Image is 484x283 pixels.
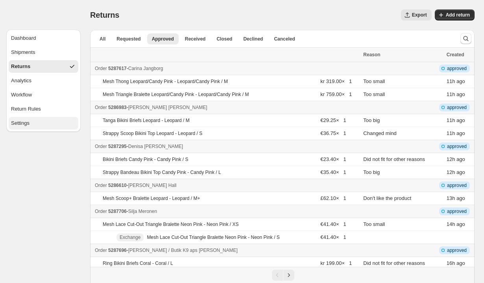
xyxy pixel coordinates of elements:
[103,78,228,85] p: Mesh Thong Leopard/Candy Pink - Leopard/Candy Pink / M
[444,88,475,101] td: ago
[103,221,239,228] p: Mesh Lace Cut-Out Triangle Bralette Neon Pink - Neon Pink / XS
[274,36,295,42] span: Canceled
[435,9,475,20] button: Add return
[363,52,380,57] span: Reason
[243,36,263,42] span: Declined
[320,130,346,136] span: €36.75 × 1
[361,88,444,101] td: Too small
[447,78,455,84] time: Tuesday, September 30, 2025 at 9:29:23 PM
[401,9,432,20] button: Export
[447,247,467,253] span: approved
[320,117,346,123] span: €29.25 × 1
[95,142,358,150] div: -
[447,143,467,150] span: approved
[11,34,36,42] span: Dashboard
[103,117,190,124] p: Tanga Bikini Briefs Leopard - Leopard / M
[361,192,444,205] td: Don't like the product
[320,91,352,97] span: kr 759.00 × 1
[95,66,107,71] span: Order
[11,119,30,127] span: Settings
[320,234,346,240] span: €41.40 × 1
[9,117,78,129] button: Settings
[11,91,32,99] span: Workflow
[444,192,475,205] td: ago
[283,270,294,281] button: Next
[95,207,358,215] div: -
[120,234,140,240] span: Exchange
[90,11,119,19] span: Returns
[100,36,105,42] span: All
[361,127,444,140] td: Changed mind
[320,195,346,201] span: £62.10 × 1
[103,260,173,266] p: Ring Bikini Briefs Coral - Coral / L
[412,12,427,18] span: Export
[9,46,78,59] button: Shipments
[361,257,444,270] td: Did not fit for other reasons
[361,153,444,166] td: Did not fit for other reasons
[444,218,475,231] td: ago
[95,144,107,149] span: Order
[95,246,358,254] div: -
[152,36,174,42] span: Approved
[447,156,455,162] time: Tuesday, September 30, 2025 at 8:18:36 PM
[446,12,470,18] span: Add return
[116,36,140,42] span: Requested
[95,248,107,253] span: Order
[447,130,455,136] time: Tuesday, September 30, 2025 at 9:06:40 PM
[95,65,358,72] div: -
[95,104,358,111] div: -
[128,66,163,71] span: Carina Jangborg
[147,234,280,240] p: Mesh Lace Cut-Out Triangle Bralette Neon Pink - Neon Pink / S
[128,144,183,149] span: Denisa [PERSON_NAME]
[361,166,444,179] td: Too big
[9,74,78,87] button: Analytics
[444,257,475,270] td: ago
[447,208,467,215] span: approved
[444,114,475,127] td: ago
[103,195,200,202] p: Mesh Scoop+ Bralette Leopard - Leopard / M+
[103,130,202,137] p: Strappy Scoop Bikini Top Leopard - Leopard / S
[95,181,358,189] div: -
[447,260,455,266] time: Tuesday, September 30, 2025 at 4:30:54 PM
[447,65,467,72] span: approved
[108,66,127,71] span: 5287617
[95,105,107,110] span: Order
[361,114,444,127] td: Too big
[460,33,471,44] button: Search and filter results
[447,182,467,189] span: approved
[108,144,127,149] span: 5287295
[361,218,444,231] td: Too small
[103,91,249,98] p: Mesh Triangle Bralette Leopard/Candy Pink - Leopard/Candy Pink / M
[11,77,31,85] span: Analytics
[108,183,127,188] span: 5286610
[9,89,78,101] button: Workflow
[90,267,475,283] nav: Pagination
[11,105,41,113] span: Return Rules
[320,156,346,162] span: €23.40 × 1
[128,105,207,110] span: [PERSON_NAME] [PERSON_NAME]
[444,75,475,88] td: ago
[128,209,157,214] span: Silja Meronen
[185,36,206,42] span: Received
[11,48,35,56] span: Shipments
[320,221,346,227] span: €41.40 × 1
[216,36,232,42] span: Closed
[444,127,475,140] td: ago
[128,248,238,253] span: [PERSON_NAME] / Butik K9 aps [PERSON_NAME]
[108,248,127,253] span: 5287696
[447,169,455,175] time: Tuesday, September 30, 2025 at 8:18:36 PM
[9,60,78,73] button: Returns
[9,32,78,44] button: Dashboard
[444,153,475,166] td: ago
[128,183,177,188] span: [PERSON_NAME] Hall
[447,104,467,111] span: approved
[447,117,455,123] time: Tuesday, September 30, 2025 at 9:06:40 PM
[447,52,464,57] span: Created
[103,169,221,176] p: Strappy Bandeau Bikini Top Candy Pink - Candy Pink / L
[103,156,188,163] p: Bikini Briefs Candy Pink - Candy Pink / S
[320,169,346,175] span: €35.40 × 1
[447,195,455,201] time: Tuesday, September 30, 2025 at 7:15:50 PM
[9,103,78,115] button: Return Rules
[361,75,444,88] td: Too small
[11,63,30,70] span: Returns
